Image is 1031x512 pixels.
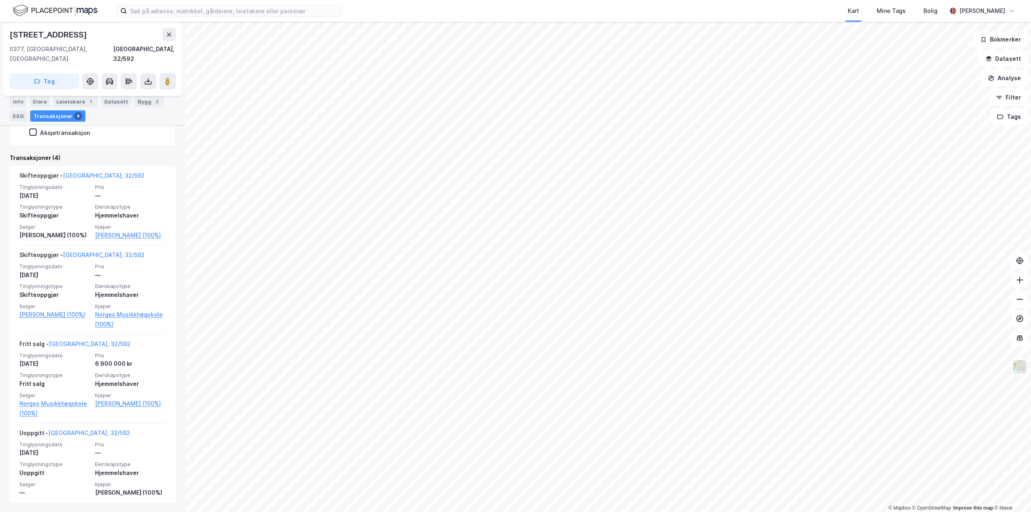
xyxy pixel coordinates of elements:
div: 6 900 000 kr [95,359,166,369]
div: [PERSON_NAME] [959,6,1005,16]
div: [STREET_ADDRESS] [10,28,89,41]
span: Tinglysningstype [19,203,90,210]
button: Analyse [981,70,1028,86]
span: Tinglysningstype [19,372,90,379]
a: [GEOGRAPHIC_DATA], 32/592 [63,251,145,258]
a: [GEOGRAPHIC_DATA], 32/592 [49,340,130,347]
div: ESG [10,110,27,122]
span: Tinglysningsdato [19,352,90,359]
div: Skifteoppgjør [19,211,90,220]
div: Skifteoppgjør [19,290,90,300]
div: Skifteoppgjør - [19,250,145,263]
div: Hjemmelshaver [95,211,166,220]
img: logo.f888ab2527a4732fd821a326f86c7f29.svg [13,4,97,18]
a: OpenStreetMap [912,505,951,511]
div: [DATE] [19,448,90,458]
div: Info [10,96,27,107]
div: — [95,191,166,201]
span: Pris [95,184,166,191]
span: Selger [19,224,90,230]
div: Uoppgitt - [19,428,130,441]
span: Pris [95,352,166,359]
div: Hjemmelshaver [95,379,166,389]
a: [PERSON_NAME] (100%) [95,230,166,240]
span: Eierskapstype [95,283,166,290]
div: Kart [848,6,859,16]
div: Fritt salg - [19,339,130,352]
span: Kjøper [95,303,166,310]
div: Aksjetransaksjon [40,129,90,137]
span: Selger [19,303,90,310]
button: Tags [990,109,1028,125]
span: Tinglysningsdato [19,184,90,191]
div: Leietakere [53,96,98,107]
span: Kjøper [95,392,166,399]
div: 1 [87,97,95,106]
iframe: Chat Widget [991,473,1031,512]
a: [PERSON_NAME] (100%) [19,310,90,319]
div: [PERSON_NAME] (100%) [95,488,166,497]
span: Tinglysningsdato [19,441,90,448]
div: Transaksjoner [30,110,85,122]
a: Norges Musikkhøgskole (100%) [95,310,166,329]
a: Improve this map [953,505,993,511]
div: Bygg [135,96,164,107]
div: [DATE] [19,359,90,369]
div: Hjemmelshaver [95,468,166,478]
div: [DATE] [19,191,90,201]
button: Filter [989,89,1028,106]
a: [PERSON_NAME] (100%) [95,399,166,408]
span: Eierskapstype [95,372,166,379]
span: Tinglysningsdato [19,263,90,270]
div: Uoppgitt [19,468,90,478]
div: — [95,270,166,280]
span: Pris [95,263,166,270]
div: [DATE] [19,270,90,280]
input: Søk på adresse, matrikkel, gårdeiere, leietakere eller personer [127,5,342,17]
div: 0377, [GEOGRAPHIC_DATA], [GEOGRAPHIC_DATA] [10,44,113,64]
div: Hjemmelshaver [95,290,166,300]
span: Eierskapstype [95,461,166,468]
a: [GEOGRAPHIC_DATA], 32/592 [63,172,145,179]
div: Skifteoppgjør - [19,171,145,184]
div: [GEOGRAPHIC_DATA], 32/592 [113,44,176,64]
button: Tag [10,73,79,89]
span: Kjøper [95,481,166,488]
div: 4 [74,112,82,120]
span: Tinglysningstype [19,461,90,468]
span: Selger [19,392,90,399]
div: — [95,448,166,458]
div: Fritt salg [19,379,90,389]
div: Transaksjoner (4) [10,153,176,163]
span: Kjøper [95,224,166,230]
div: Bolig [923,6,938,16]
div: Datasett [101,96,131,107]
span: Selger [19,481,90,488]
a: Mapbox [888,505,911,511]
button: Bokmerker [973,31,1028,48]
a: [GEOGRAPHIC_DATA], 32/592 [48,429,130,436]
span: Tinglysningstype [19,283,90,290]
div: Eiere [30,96,50,107]
span: Eierskapstype [95,203,166,210]
div: 2 [153,97,161,106]
div: [PERSON_NAME] (100%) [19,230,90,240]
button: Datasett [979,51,1028,67]
div: Mine Tags [877,6,906,16]
a: Norges Musikkhøgskole (100%) [19,399,90,418]
span: Pris [95,441,166,448]
div: — [19,488,90,497]
img: Z [1012,359,1027,375]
